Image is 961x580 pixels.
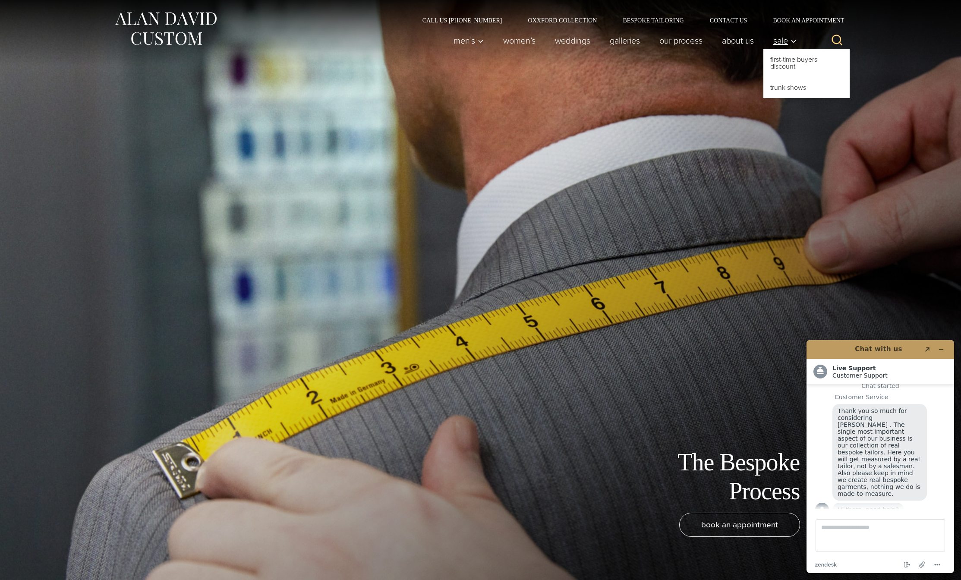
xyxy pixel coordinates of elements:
[800,333,961,580] iframe: Find more information here
[697,17,760,23] a: Contact Us
[763,49,850,77] a: First-Time Buyers Discount
[763,32,801,49] button: Child menu of Sale
[515,17,610,23] a: Oxxford Collection
[444,32,493,49] button: Men’s sub menu toggle
[545,32,600,49] a: weddings
[606,448,800,506] h1: The Bespoke Process
[444,32,801,49] nav: Primary Navigation
[410,17,515,23] a: Call Us [PHONE_NUMBER]
[600,32,649,49] a: Galleries
[701,518,778,531] span: book an appointment
[712,32,763,49] a: About Us
[19,6,37,14] span: Chat
[410,17,848,23] nav: Secondary Navigation
[827,30,848,51] button: View Search Form
[679,513,800,537] a: book an appointment
[763,77,850,98] a: Trunk Shows
[114,9,217,48] img: Alan David Custom
[760,17,847,23] a: Book an Appointment
[610,17,696,23] a: Bespoke Tailoring
[493,32,545,49] a: Women’s
[649,32,712,49] a: Our Process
